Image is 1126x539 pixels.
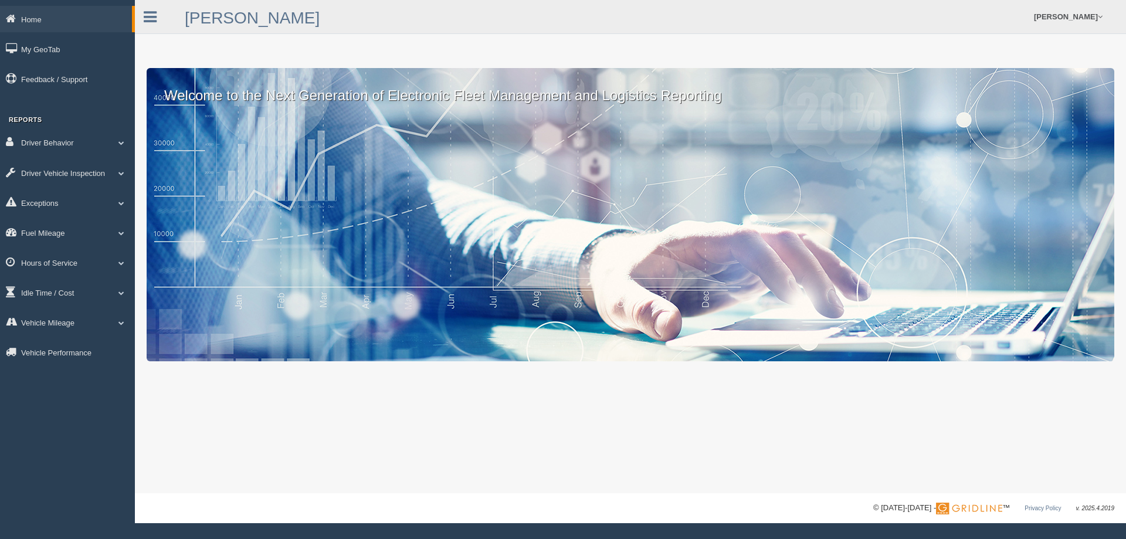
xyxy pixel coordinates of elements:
span: v. 2025.4.2019 [1076,505,1114,511]
a: [PERSON_NAME] [185,9,320,27]
p: Welcome to the Next Generation of Electronic Fleet Management and Logistics Reporting [147,68,1114,106]
img: Gridline [936,503,1002,514]
div: © [DATE]-[DATE] - ™ [873,502,1114,514]
a: Privacy Policy [1025,505,1061,511]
